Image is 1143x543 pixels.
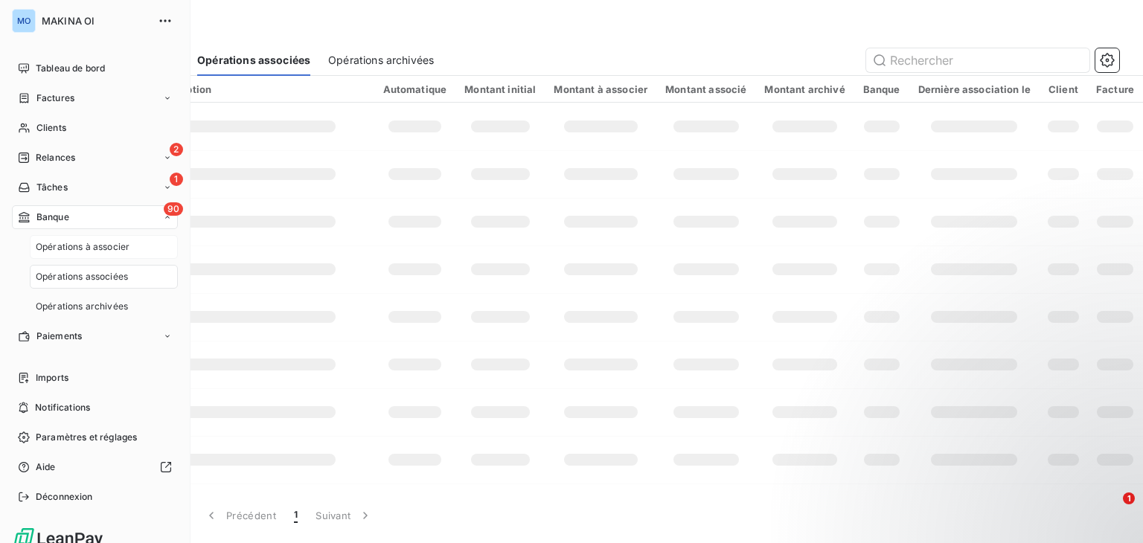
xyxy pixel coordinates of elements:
span: 2 [170,143,183,156]
iframe: Intercom live chat [1092,492,1128,528]
span: 1 [170,173,183,186]
div: MO [12,9,36,33]
span: Relances [36,151,75,164]
button: 1 [285,500,307,531]
span: Aide [36,460,56,474]
div: Montant à associer [554,83,647,95]
div: Dernière association le [918,83,1031,95]
div: Automatique [383,83,447,95]
div: Montant archivé [764,83,845,95]
a: Aide [12,455,178,479]
span: Opérations à associer [36,240,129,254]
button: Suivant [307,500,382,531]
span: Factures [36,91,74,105]
span: Opérations archivées [36,300,128,313]
span: MAKINA OI [42,15,149,27]
span: Opérations associées [197,53,310,68]
div: Banque [863,83,900,95]
span: 1 [1123,492,1135,504]
span: Déconnexion [36,490,93,504]
div: Montant initial [464,83,536,95]
span: Opérations associées [36,270,128,283]
span: 90 [164,202,183,216]
span: 1 [294,508,298,523]
div: Montant associé [665,83,746,95]
div: Description [156,83,365,95]
span: Opérations archivées [328,53,434,68]
span: Banque [36,211,69,224]
span: Notifications [35,401,90,414]
div: Client [1048,83,1078,95]
span: Paramètres et réglages [36,431,137,444]
button: Précédent [195,500,285,531]
span: Imports [36,371,68,385]
div: Facture [1096,83,1134,95]
span: Clients [36,121,66,135]
span: Tableau de bord [36,62,105,75]
span: Tâches [36,181,68,194]
span: Paiements [36,330,82,343]
input: Rechercher [866,48,1089,72]
iframe: Intercom notifications message [845,399,1143,503]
